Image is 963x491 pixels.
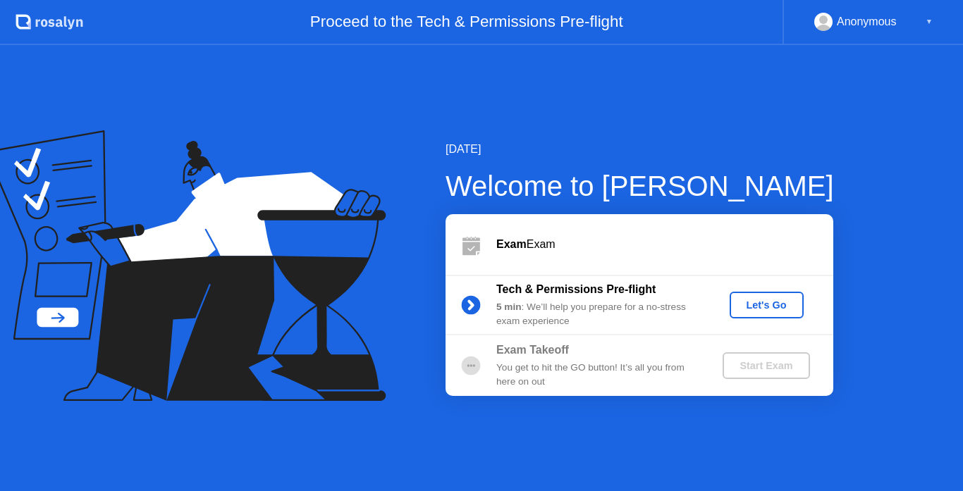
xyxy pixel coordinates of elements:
[723,352,809,379] button: Start Exam
[496,238,527,250] b: Exam
[496,361,699,390] div: You get to hit the GO button! It’s all you from here on out
[730,292,804,318] button: Let's Go
[728,360,804,371] div: Start Exam
[446,165,834,207] div: Welcome to [PERSON_NAME]
[496,283,656,295] b: Tech & Permissions Pre-flight
[735,299,798,311] div: Let's Go
[496,236,833,253] div: Exam
[837,13,897,31] div: Anonymous
[496,344,569,356] b: Exam Takeoff
[926,13,933,31] div: ▼
[446,141,834,158] div: [DATE]
[496,302,522,312] b: 5 min
[496,300,699,329] div: : We’ll help you prepare for a no-stress exam experience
